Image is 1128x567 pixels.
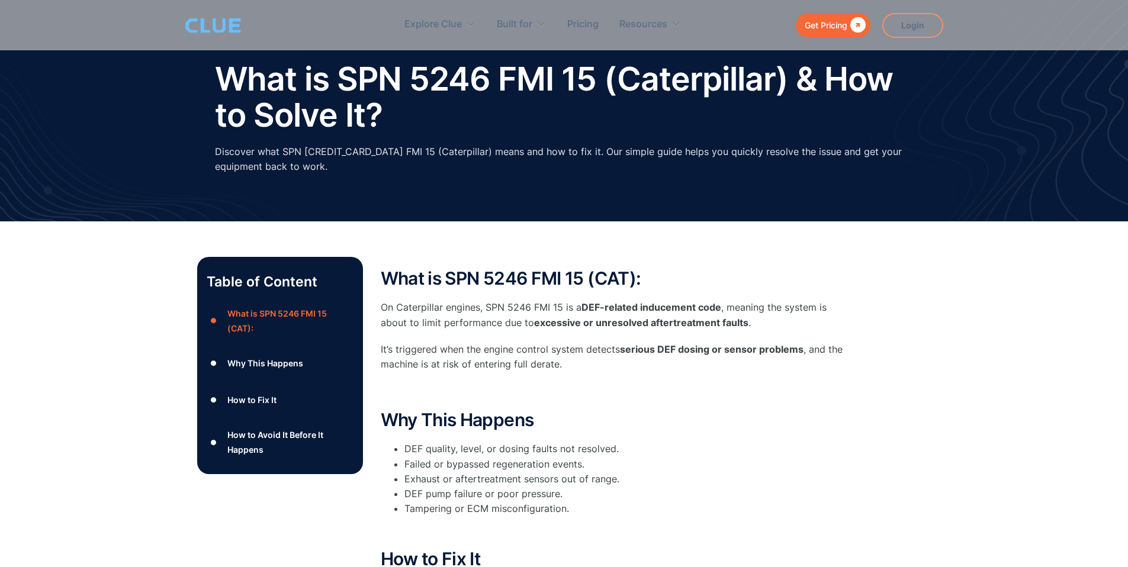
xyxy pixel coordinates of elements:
[805,18,847,33] div: Get Pricing
[227,427,353,457] div: How to Avoid It Before It Happens
[404,6,462,43] div: Explore Clue
[619,6,667,43] div: Resources
[207,312,221,330] div: ●
[381,384,854,398] p: ‍
[207,427,353,457] a: ●How to Avoid It Before It Happens
[381,269,854,288] h2: What is SPN 5246 FMI 15 (CAT):
[497,6,547,43] div: Built for
[207,306,353,336] a: ●What is SPN 5246 FMI 15 (CAT):
[215,61,914,133] h1: What is SPN 5246 FMI 15 (Caterpillar) & How to Solve It?
[207,355,221,372] div: ●
[567,6,599,43] a: Pricing
[227,356,303,371] div: Why This Happens
[619,6,682,43] div: Resources
[497,6,532,43] div: Built for
[620,343,804,355] strong: serious DEF dosing or sensor problems
[404,501,854,516] li: Tampering or ECM misconfiguration.
[207,355,353,372] a: ●Why This Happens
[381,300,854,330] p: On Caterpillar engines, SPN 5246 FMI 15 is a , meaning the system is about to limit performance d...
[227,306,353,336] div: What is SPN 5246 FMI 15 (CAT):
[882,13,943,38] a: Login
[207,434,221,452] div: ●
[404,6,476,43] div: Explore Clue
[207,391,353,409] a: ●How to Fix It
[404,457,854,472] li: Failed or bypassed regeneration events.
[534,317,748,328] strong: excessive or unresolved aftertreatment faults
[847,18,866,33] div: 
[381,410,854,430] h2: Why This Happens
[207,391,221,409] div: ●
[404,487,854,501] li: DEF pump failure or poor pressure.
[215,144,914,174] p: Discover what SPN [CREDIT_CARD_DATA] FMI 15 (Caterpillar) means and how to fix it. Our simple gui...
[381,342,854,372] p: It’s triggered when the engine control system detects , and the machine is at risk of entering fu...
[796,13,870,37] a: Get Pricing
[227,392,277,407] div: How to Fix It
[207,272,353,291] p: Table of Content
[581,301,721,313] strong: DEF-related inducement code
[404,472,854,487] li: Exhaust or aftertreatment sensors out of range.
[404,442,854,456] li: DEF quality, level, or dosing faults not resolved.
[381,522,854,537] p: ‍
